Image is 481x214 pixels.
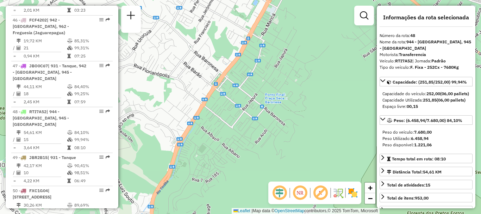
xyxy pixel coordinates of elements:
[380,64,473,71] div: Tipo do veículo:
[423,169,442,175] span: 54,61 KM
[233,208,250,213] a: Leaflet
[23,90,67,97] td: 18
[99,155,104,159] em: Opções
[29,155,48,160] span: JBR2B15
[74,144,110,151] td: 08:10
[415,195,429,201] strong: 953,00
[13,109,69,127] span: | 944 - [GEOGRAPHIC_DATA], 945 - [GEOGRAPHIC_DATA]
[67,171,73,175] i: % de utilização da cubagem
[23,136,67,143] td: 15
[410,33,415,38] strong: 48
[99,18,104,22] em: Opções
[382,103,470,110] div: Espaço livre:
[74,202,110,209] td: 89,69%
[332,187,344,198] img: Fluxo de ruas
[74,90,110,97] td: 99,25%
[251,208,252,213] span: |
[13,17,69,35] span: 46 -
[17,130,21,135] i: Distância Total
[99,109,104,114] em: Opções
[392,156,446,161] span: Tempo total em rota: 08:10
[74,169,110,176] td: 98,51%
[67,85,73,89] i: % de utilização do peso
[74,7,110,14] td: 03:23
[17,92,21,96] i: Total de Atividades
[407,104,418,109] strong: 00,15
[23,44,67,51] td: 21
[106,109,110,114] em: Rota exportada
[106,18,110,22] em: Rota exportada
[399,52,426,57] strong: Transferencia
[13,109,69,127] span: 48 -
[67,54,71,58] i: Tempo total em rota
[393,79,467,85] span: Capacidade: (251,85/252,00) 99,94%
[387,182,430,188] span: Total de atividades:
[106,63,110,68] em: Rota exportada
[17,171,21,175] i: Total de Atividades
[23,37,67,44] td: 19,72 KM
[13,17,69,35] span: | 942 - [GEOGRAPHIC_DATA], 962 - Freguesia (Jaguarepagua)
[387,195,429,201] div: Total de itens:
[106,188,110,192] em: Rota exportada
[74,53,110,60] td: 07:25
[357,8,371,23] a: Exibir filtros
[23,129,67,136] td: 54,61 KM
[23,177,67,184] td: 4,22 KM
[380,126,473,151] div: Peso: (6.458,94/7.680,00) 84,10%
[380,88,473,112] div: Capacidade: (251,85/252,00) 99,94%
[387,169,442,175] div: Distância Total:
[13,53,16,60] td: =
[67,203,73,207] i: % de utilização do peso
[380,51,473,58] div: Motorista:
[106,155,110,159] em: Rota exportada
[365,193,375,204] a: Zoom out
[13,63,86,81] span: | 931 - Tanque, 942 - [GEOGRAPHIC_DATA], 945 - [GEOGRAPHIC_DATA]
[437,97,466,103] strong: (06,00 pallets)
[67,39,73,43] i: % de utilização do peso
[67,164,73,168] i: % de utilização do peso
[414,129,432,135] strong: 7.680,00
[29,188,48,193] span: FXC1G04
[124,8,138,24] a: Nova sessão e pesquisa
[13,136,16,143] td: /
[382,142,470,148] div: Peso disponível:
[67,8,71,12] i: Tempo total em rota
[13,188,51,200] span: 50 -
[380,32,473,39] div: Número da rota:
[13,63,86,81] span: 47 -
[67,130,73,135] i: % de utilização do peso
[74,44,110,51] td: 99,31%
[74,136,110,143] td: 99,94%
[67,137,73,142] i: % de utilização da cubagem
[74,129,110,136] td: 84,10%
[13,44,16,51] td: /
[13,155,76,160] span: 49 -
[23,83,67,90] td: 44,11 KM
[67,146,71,150] i: Tempo total em rota
[67,92,73,96] i: % de utilização da cubagem
[48,155,76,160] span: | 931 - Tanque
[29,17,47,23] span: FCF4202
[365,183,375,193] a: Zoom in
[13,188,51,200] span: | [STREET_ADDRESS]
[67,179,71,183] i: Tempo total em rota
[13,90,16,97] td: /
[380,115,473,125] a: Peso: (6.458,94/7.680,00) 84,10%
[23,7,67,14] td: 2,01 KM
[380,58,473,64] div: Veículo:
[74,83,110,90] td: 84,40%
[74,162,110,169] td: 90,41%
[13,7,16,14] td: =
[17,137,21,142] i: Total de Atividades
[368,194,373,203] span: −
[99,63,104,68] em: Opções
[13,144,16,151] td: =
[17,164,21,168] i: Distância Total
[67,100,71,104] i: Tempo total em rota
[13,169,16,176] td: /
[232,208,380,214] div: Map data © contributors,© 2025 TomTom, Microsoft
[382,91,470,97] div: Capacidade do veículo:
[312,184,329,201] span: Exibir rótulo
[275,208,305,213] a: OpenStreetMap
[74,37,110,44] td: 85,31%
